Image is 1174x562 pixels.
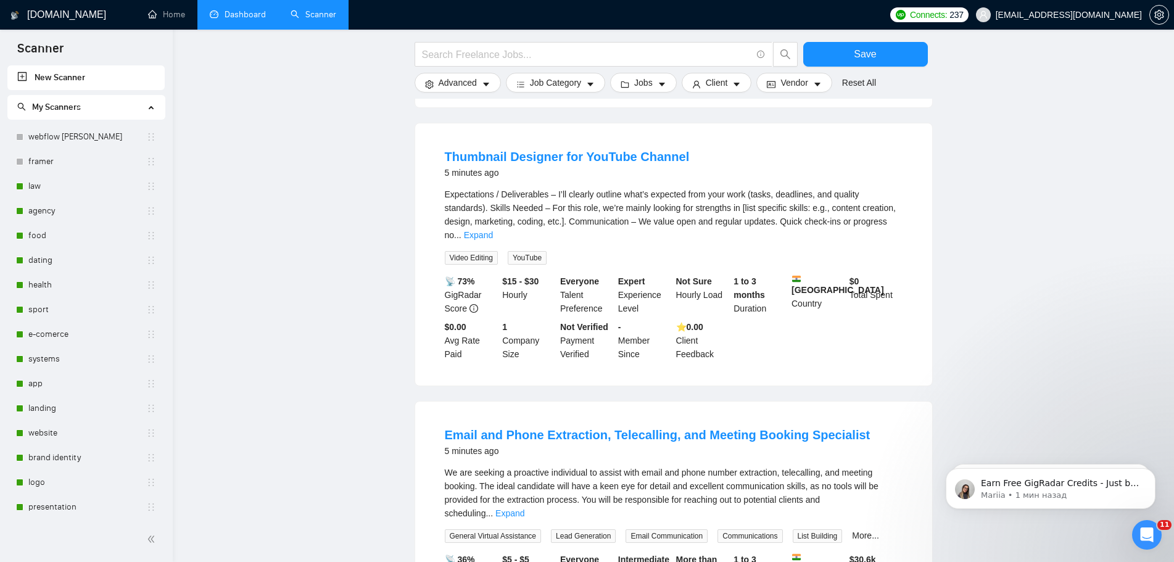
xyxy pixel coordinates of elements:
[445,529,542,543] span: General Virtual Assistance
[28,347,146,371] a: systems
[146,403,156,413] span: holder
[506,73,605,93] button: barsJob Categorycaret-down
[692,80,701,89] span: user
[7,322,165,347] li: e-comerce
[445,468,878,518] span: We are seeking a proactive individual to assist with email and phone number extraction, telecalli...
[792,275,801,283] img: 🇮🇳
[17,102,81,112] span: My Scanners
[658,80,666,89] span: caret-down
[28,445,146,470] a: brand identity
[28,322,146,347] a: e-comerce
[425,80,434,89] span: setting
[28,495,146,519] a: presentation
[32,102,81,112] span: My Scanners
[757,51,765,59] span: info-circle
[7,199,165,223] li: agency
[445,189,896,240] span: Expectations / Deliverables – I’ll clearly outline what’s expected from your work (tasks, deadlin...
[949,8,963,22] span: 237
[610,73,677,93] button: folderJobscaret-down
[445,322,466,332] b: $0.00
[28,273,146,297] a: health
[7,223,165,248] li: food
[28,470,146,495] a: logo
[792,275,884,295] b: [GEOGRAPHIC_DATA]
[442,320,500,361] div: Avg Rate Paid
[793,529,843,543] span: List Building
[28,174,146,199] a: law
[148,9,185,20] a: homeHome
[28,199,146,223] a: agency
[7,39,73,65] span: Scanner
[516,80,525,89] span: bars
[674,320,732,361] div: Client Feedback
[551,529,616,543] span: Lead Generation
[734,276,765,300] b: 1 to 3 months
[682,73,752,93] button: userClientcaret-down
[445,444,870,458] div: 5 minutes ago
[291,9,336,20] a: searchScanner
[7,371,165,396] li: app
[17,65,155,90] a: New Scanner
[7,495,165,519] li: presentation
[1132,520,1162,550] iframe: Intercom live chat
[927,442,1174,529] iframe: Intercom notifications сообщение
[28,125,146,149] a: webflow [PERSON_NAME]
[756,73,832,93] button: idcardVendorcaret-down
[910,8,947,22] span: Connects:
[17,102,26,111] span: search
[618,276,645,286] b: Expert
[586,80,595,89] span: caret-down
[10,6,19,25] img: logo
[146,132,156,142] span: holder
[792,553,801,561] img: 🇮🇳
[7,125,165,149] li: webflow KLYM
[147,533,159,545] span: double-left
[445,188,903,242] div: Expectations / Deliverables – I’ll clearly outline what’s expected from your work (tasks, deadlin...
[717,529,782,543] span: Communications
[731,275,789,315] div: Duration
[502,276,539,286] b: $15 - $30
[415,73,501,93] button: settingAdvancedcaret-down
[445,251,498,265] span: Video Editing
[146,453,156,463] span: holder
[445,466,903,520] div: We are seeking a proactive individual to assist with email and phone number extraction, telecalli...
[7,396,165,421] li: landing
[445,276,475,286] b: 📡 73%
[28,421,146,445] a: website
[502,322,507,332] b: 1
[445,428,870,442] a: Email and Phone Extraction, Telecalling, and Meeting Booking Specialist
[146,354,156,364] span: holder
[7,248,165,273] li: dating
[146,305,156,315] span: holder
[422,47,751,62] input: Search Freelance Jobs...
[28,223,146,248] a: food
[486,508,493,518] span: ...
[618,322,621,332] b: -
[896,10,906,20] img: upwork-logo.png
[626,529,708,543] span: Email Communication
[774,49,797,60] span: search
[445,150,690,163] a: Thumbnail Designer for YouTube Channel
[146,477,156,487] span: holder
[454,230,461,240] span: ...
[1149,10,1169,20] a: setting
[780,76,808,89] span: Vendor
[7,174,165,199] li: law
[1157,520,1172,530] span: 11
[146,231,156,241] span: holder
[7,421,165,445] li: website
[7,149,165,174] li: framer
[813,80,822,89] span: caret-down
[146,206,156,216] span: holder
[28,149,146,174] a: framer
[676,322,703,332] b: ⭐️ 0.00
[469,304,478,313] span: info-circle
[674,275,732,315] div: Hourly Load
[28,396,146,421] a: landing
[616,320,674,361] div: Member Since
[28,297,146,322] a: sport
[789,275,847,315] div: Country
[146,428,156,438] span: holder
